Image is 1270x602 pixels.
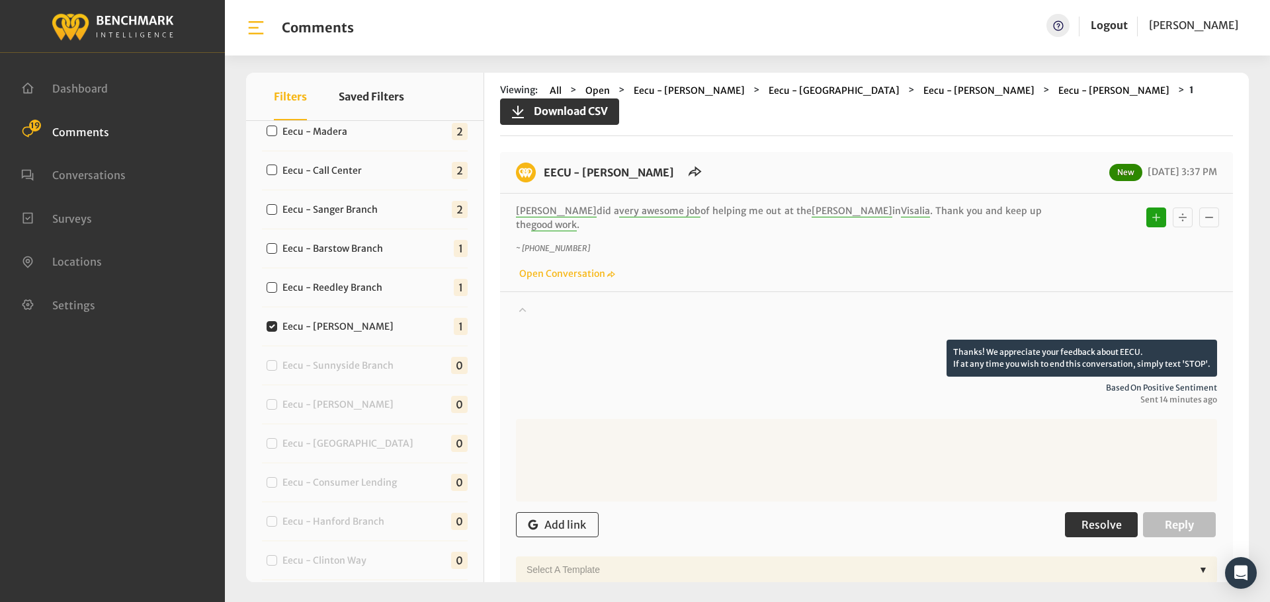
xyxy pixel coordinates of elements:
[812,205,892,217] span: [PERSON_NAME]
[282,20,354,36] h1: Comments
[21,81,108,94] a: Dashboard
[1143,204,1222,231] div: Basic example
[267,204,277,215] input: Eecu - Sanger Branch
[1144,166,1217,178] span: [DATE] 3:37 PM
[516,512,599,537] button: Add link
[21,297,95,311] a: Settings
[451,435,468,452] span: 0
[536,163,682,182] h6: EECU - Demaree Branch
[21,254,102,267] a: Locations
[516,205,597,217] span: [PERSON_NAME]
[1193,556,1213,583] div: ▼
[267,126,277,136] input: Eecu - Madera
[52,255,102,268] span: Locations
[278,554,377,568] label: Eecu - Clinton Way
[516,163,536,182] img: benchmark
[1081,518,1122,531] span: Resolve
[919,83,1038,98] button: Eecu - [PERSON_NAME]
[454,279,468,296] span: 1
[339,73,404,120] button: Saved Filters
[500,98,619,125] button: Download CSV
[454,318,468,335] span: 1
[1065,512,1138,537] button: Resolve
[278,242,394,256] label: Eecu - Barstow Branch
[452,201,468,218] span: 2
[1149,14,1238,37] a: [PERSON_NAME]
[21,124,109,137] a: Comments 19
[267,243,277,254] input: Eecu - Barstow Branch
[51,10,174,42] img: benchmark
[278,281,393,295] label: Eecu - Reedley Branch
[451,396,468,413] span: 0
[52,82,108,95] span: Dashboard
[52,211,92,225] span: Surveys
[278,359,404,373] label: Eecu - Sunnyside Branch
[765,83,904,98] button: Eecu - [GEOGRAPHIC_DATA]
[52,169,126,182] span: Conversations
[21,211,92,224] a: Surveys
[1149,19,1238,32] span: [PERSON_NAME]
[520,556,1193,583] div: Select a Template
[581,83,614,98] button: Open
[630,83,749,98] button: Eecu - [PERSON_NAME]
[947,340,1217,377] p: Thanks! We appreciate your feedback about EECU. If at any time you wish to end this conversation,...
[516,204,1042,232] p: did a of helping me out at the in . Thank you and keep up the .
[531,219,577,231] span: good work
[278,125,358,139] label: Eecu - Madera
[452,162,468,179] span: 2
[278,320,404,334] label: Eecu - [PERSON_NAME]
[516,382,1217,394] span: Based on positive sentiment
[516,243,590,253] i: ~ [PHONE_NUMBER]
[500,83,538,98] span: Viewing:
[278,437,424,451] label: Eecu - [GEOGRAPHIC_DATA]
[52,125,109,138] span: Comments
[278,398,404,412] label: Eecu - [PERSON_NAME]
[278,476,407,490] label: Eecu - Consumer Lending
[278,164,372,178] label: Eecu - Call Center
[267,165,277,175] input: Eecu - Call Center
[274,73,307,120] button: Filters
[278,203,388,217] label: Eecu - Sanger Branch
[1189,84,1194,96] strong: 1
[516,268,615,280] a: Open Conversation
[451,357,468,374] span: 0
[451,513,468,530] span: 0
[21,167,126,180] a: Conversations
[1225,557,1257,589] div: Open Intercom Messenger
[526,103,608,119] span: Download CSV
[901,205,930,217] span: Visalia
[267,321,277,332] input: Eecu - [PERSON_NAME]
[454,240,468,257] span: 1
[451,474,468,491] span: 0
[1054,83,1173,98] button: Eecu - [PERSON_NAME]
[452,123,468,140] span: 2
[546,83,566,98] button: All
[52,298,95,311] span: Settings
[1091,19,1128,32] a: Logout
[1091,14,1128,37] a: Logout
[1109,164,1142,181] span: New
[246,18,266,38] img: bar
[451,552,468,569] span: 0
[516,394,1217,406] span: Sent 14 minutes ago
[29,120,41,132] span: 19
[278,515,395,529] label: Eecu - Hanford Branch
[544,166,674,179] a: EECU - [PERSON_NAME]
[619,205,700,217] span: very awesome job
[267,282,277,293] input: Eecu - Reedley Branch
